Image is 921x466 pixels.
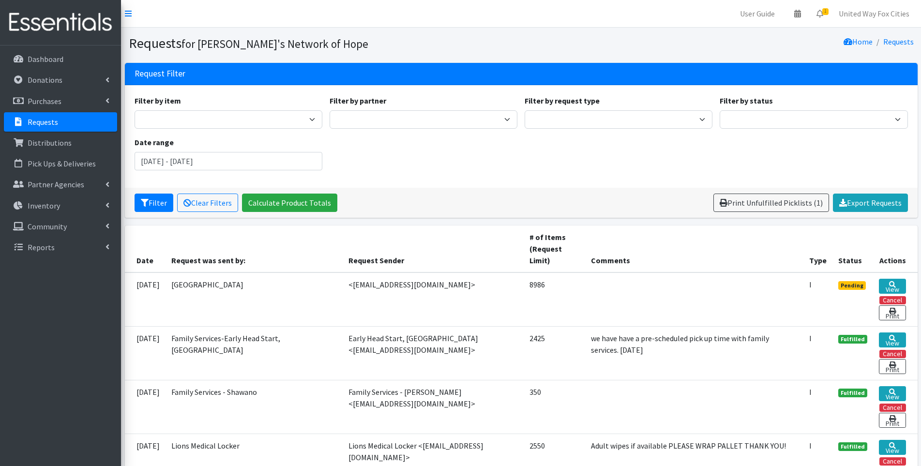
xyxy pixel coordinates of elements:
[166,272,343,327] td: [GEOGRAPHIC_DATA]
[125,225,166,272] th: Date
[28,54,63,64] p: Dashboard
[4,217,117,236] a: Community
[343,225,524,272] th: Request Sender
[809,333,812,343] abbr: Individual
[883,37,914,46] a: Requests
[343,326,524,380] td: Early Head Start, [GEOGRAPHIC_DATA] <[EMAIL_ADDRESS][DOMAIN_NAME]>
[181,37,368,51] small: for [PERSON_NAME]'s Network of Hope
[28,222,67,231] p: Community
[809,441,812,451] abbr: Individual
[242,194,337,212] a: Calculate Product Totals
[4,70,117,90] a: Donations
[809,280,812,289] abbr: Individual
[28,75,62,85] p: Donations
[879,457,906,466] button: Cancel
[879,279,906,294] a: View
[177,194,238,212] a: Clear Filters
[833,194,908,212] a: Export Requests
[879,296,906,304] button: Cancel
[524,380,585,434] td: 350
[879,359,906,374] a: Print
[585,326,803,380] td: we have have a pre-scheduled pick up time with family services. [DATE]
[125,326,166,380] td: [DATE]
[879,440,906,455] a: View
[879,305,906,320] a: Print
[4,91,117,111] a: Purchases
[166,326,343,380] td: Family Services-Early Head Start, [GEOGRAPHIC_DATA]
[135,136,174,148] label: Date range
[838,389,867,397] span: Fulfilled
[135,69,185,79] h3: Request Filter
[4,175,117,194] a: Partner Agencies
[524,326,585,380] td: 2425
[809,387,812,397] abbr: Individual
[732,4,783,23] a: User Guide
[28,242,55,252] p: Reports
[879,332,906,347] a: View
[343,380,524,434] td: Family Services - [PERSON_NAME] <[EMAIL_ADDRESS][DOMAIN_NAME]>
[135,95,181,106] label: Filter by item
[4,112,117,132] a: Requests
[720,95,773,106] label: Filter by status
[879,386,906,401] a: View
[832,225,873,272] th: Status
[129,35,518,52] h1: Requests
[28,138,72,148] p: Distributions
[135,152,322,170] input: January 1, 2011 - December 31, 2011
[713,194,829,212] a: Print Unfulfilled Picklists (1)
[4,238,117,257] a: Reports
[4,49,117,69] a: Dashboard
[879,404,906,412] button: Cancel
[809,4,831,23] a: 1
[4,154,117,173] a: Pick Ups & Deliveries
[524,272,585,327] td: 8986
[879,413,906,428] a: Print
[330,95,386,106] label: Filter by partner
[28,201,60,210] p: Inventory
[838,442,867,451] span: Fulfilled
[822,8,829,15] span: 1
[585,225,803,272] th: Comments
[879,350,906,358] button: Cancel
[831,4,917,23] a: United Way Fox Cities
[524,225,585,272] th: # of Items (Request Limit)
[803,225,832,272] th: Type
[125,380,166,434] td: [DATE]
[28,159,96,168] p: Pick Ups & Deliveries
[838,335,867,344] span: Fulfilled
[873,225,918,272] th: Actions
[4,133,117,152] a: Distributions
[525,95,600,106] label: Filter by request type
[28,96,61,106] p: Purchases
[838,281,866,290] span: Pending
[166,225,343,272] th: Request was sent by:
[135,194,173,212] button: Filter
[4,196,117,215] a: Inventory
[4,6,117,39] img: HumanEssentials
[28,117,58,127] p: Requests
[166,380,343,434] td: Family Services - Shawano
[28,180,84,189] p: Partner Agencies
[343,272,524,327] td: <[EMAIL_ADDRESS][DOMAIN_NAME]>
[125,272,166,327] td: [DATE]
[844,37,873,46] a: Home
